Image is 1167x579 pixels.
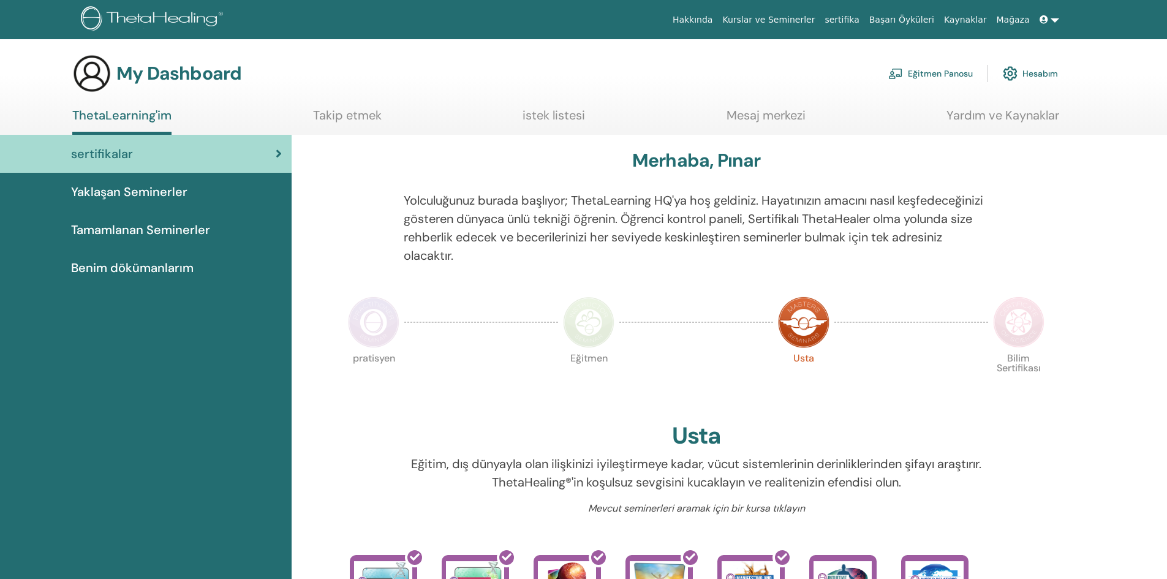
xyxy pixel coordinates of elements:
a: Kurslar ve Seminerler [717,9,820,31]
img: Certificate of Science [993,297,1044,348]
img: Master [778,297,829,348]
img: Instructor [563,297,614,348]
a: Mesaj merkezi [727,108,806,132]
span: Yaklaşan Seminerler [71,183,187,201]
p: Eğitim, dış dünyayla olan ilişkinizi iyileştirmeye kadar, vücut sistemlerinin derinliklerinden şi... [404,455,989,491]
p: Yolculuğunuz burada başlıyor; ThetaLearning HQ'ya hoş geldiniz. Hayatınızın amacını nasıl keşfede... [404,191,989,265]
a: ThetaLearning'im [72,108,172,135]
span: Benim dökümanlarım [71,259,194,277]
img: generic-user-icon.jpg [72,54,111,93]
a: Başarı Öyküleri [864,9,939,31]
img: cog.svg [1003,63,1018,84]
a: Takip etmek [313,108,382,132]
img: chalkboard-teacher.svg [888,68,903,79]
img: logo.png [81,6,227,34]
h2: Usta [672,422,720,450]
p: Usta [778,354,829,405]
span: sertifikalar [71,145,133,163]
a: Hesabım [1003,60,1058,87]
a: Kaynaklar [939,9,992,31]
a: Mağaza [991,9,1034,31]
h3: Merhaba, Pınar [632,149,761,172]
span: Tamamlanan Seminerler [71,221,210,239]
p: Mevcut seminerleri aramak için bir kursa tıklayın [404,501,989,516]
a: Hakkında [668,9,718,31]
h3: My Dashboard [116,62,241,85]
p: Bilim Sertifikası [993,354,1044,405]
img: Practitioner [348,297,399,348]
p: pratisyen [348,354,399,405]
p: Eğitmen [563,354,614,405]
a: istek listesi [523,108,585,132]
a: sertifika [820,9,864,31]
a: Eğitmen Panosu [888,60,973,87]
a: Yardım ve Kaynaklar [946,108,1059,132]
